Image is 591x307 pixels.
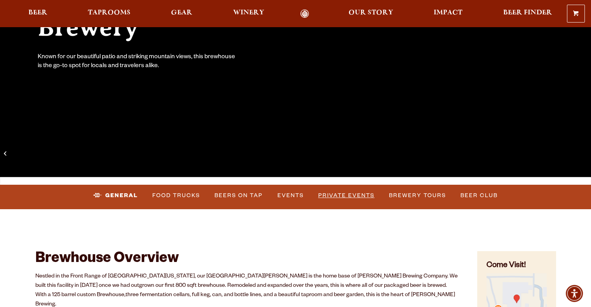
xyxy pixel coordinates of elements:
[88,10,131,16] span: Taprooms
[90,187,141,205] a: General
[83,9,136,18] a: Taprooms
[566,285,583,302] div: Accessibility Menu
[38,53,237,71] div: Known for our beautiful patio and striking mountain views, this brewhouse is the go-to spot for l...
[290,9,319,18] a: Odell Home
[274,187,307,205] a: Events
[23,9,52,18] a: Beer
[315,187,378,205] a: Private Events
[434,10,462,16] span: Impact
[211,187,266,205] a: Beers on Tap
[166,9,197,18] a: Gear
[149,187,203,205] a: Food Trucks
[343,9,398,18] a: Our Story
[233,10,264,16] span: Winery
[503,10,552,16] span: Beer Finder
[498,9,557,18] a: Beer Finder
[386,187,449,205] a: Brewery Tours
[171,10,192,16] span: Gear
[228,9,269,18] a: Winery
[349,10,393,16] span: Our Story
[486,260,546,272] h4: Come Visit!
[35,251,458,268] h2: Brewhouse Overview
[457,187,501,205] a: Beer Club
[28,10,47,16] span: Beer
[429,9,467,18] a: Impact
